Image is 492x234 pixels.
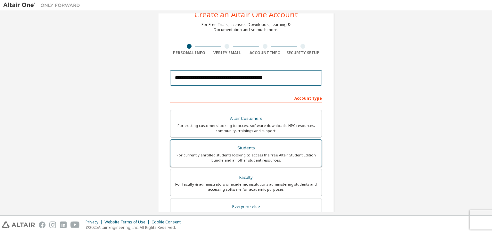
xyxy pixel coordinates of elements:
p: © 2025 Altair Engineering, Inc. All Rights Reserved. [86,225,184,230]
div: Cookie Consent [152,220,184,225]
div: Account Info [246,50,284,55]
div: For individuals, businesses and everyone else looking to try Altair software and explore our prod... [174,211,318,221]
div: Account Type [170,93,322,103]
div: Privacy [86,220,104,225]
div: Security Setup [284,50,322,55]
img: instagram.svg [49,221,56,228]
img: youtube.svg [70,221,80,228]
div: Verify Email [208,50,246,55]
img: altair_logo.svg [2,221,35,228]
div: Create an Altair One Account [194,11,298,18]
div: For existing customers looking to access software downloads, HPC resources, community, trainings ... [174,123,318,133]
div: For currently enrolled students looking to access the free Altair Student Edition bundle and all ... [174,153,318,163]
div: For faculty & administrators of academic institutions administering students and accessing softwa... [174,182,318,192]
img: facebook.svg [39,221,45,228]
div: Personal Info [170,50,208,55]
div: Website Terms of Use [104,220,152,225]
div: For Free Trials, Licenses, Downloads, Learning & Documentation and so much more. [201,22,291,32]
div: Altair Customers [174,114,318,123]
div: Students [174,144,318,153]
img: Altair One [3,2,83,8]
img: linkedin.svg [60,221,67,228]
div: Everyone else [174,202,318,211]
div: Faculty [174,173,318,182]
